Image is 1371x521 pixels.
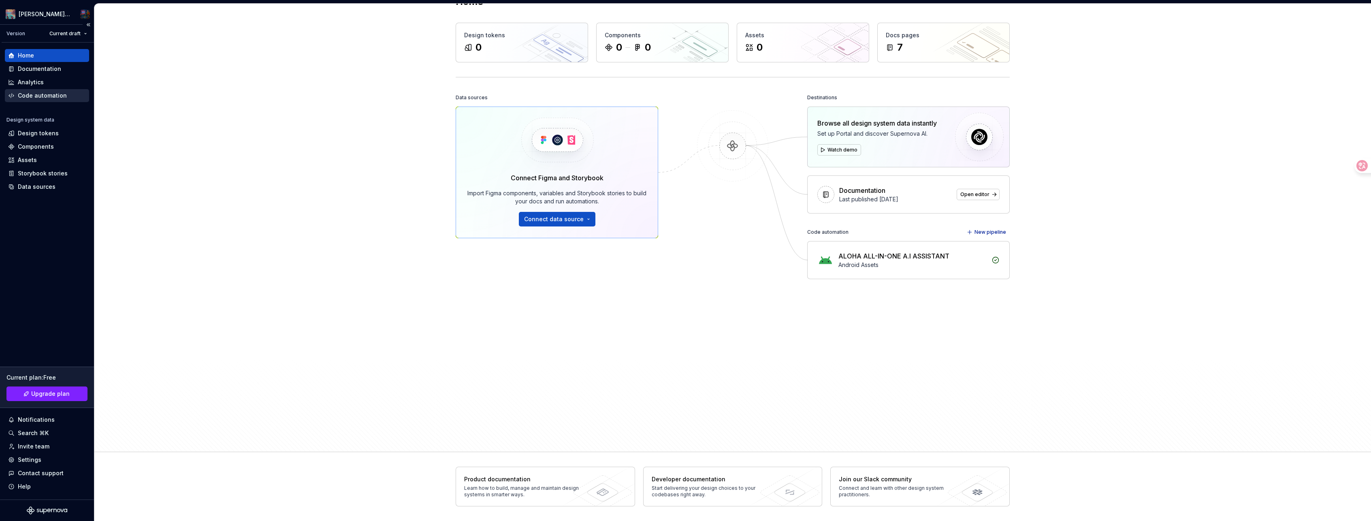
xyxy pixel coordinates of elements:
img: Malcolm Lee [80,9,90,19]
a: Design tokens0 [456,23,588,62]
div: Start delivering your design choices to your codebases right away. [652,485,770,498]
div: Settings [18,456,41,464]
div: Help [18,483,31,491]
div: Browse all design system data instantly [817,118,937,128]
div: Data sources [18,183,55,191]
a: Assets [5,154,89,167]
div: Import Figma components, variables and Storybook stories to build your docs and run automations. [467,189,646,205]
div: Search ⌘K [18,429,49,437]
div: Android Assets [838,261,987,269]
button: Connect data source [519,212,595,226]
a: Analytics [5,76,89,89]
div: Docs pages [886,31,1001,39]
div: [PERSON_NAME]'s Twisted Universe [19,10,70,18]
div: ALOHA ALL-IN-ONE A.I ASSISTANT [838,251,949,261]
a: Invite team [5,440,89,453]
a: Documentation [5,62,89,75]
div: Assets [18,156,37,164]
div: Product documentation [464,475,582,483]
a: Storybook stories [5,167,89,180]
div: Design tokens [18,129,59,137]
div: Connect and learn with other design system practitioners. [839,485,957,498]
div: 7 [897,41,903,54]
a: Open editor [957,189,1000,200]
span: Current draft [49,30,81,37]
div: Documentation [839,186,885,195]
div: Contact support [18,469,64,477]
div: 0 [475,41,482,54]
a: Join our Slack communityConnect and learn with other design system practitioners. [830,467,1010,506]
div: Invite team [18,442,49,451]
span: New pipeline [974,229,1006,235]
div: Set up Portal and discover Supernova AI. [817,130,937,138]
div: Current plan : Free [6,374,87,382]
a: Developer documentationStart delivering your design choices to your codebases right away. [643,467,823,506]
div: Storybook stories [18,169,68,177]
div: Join our Slack community [839,475,957,483]
div: Assets [745,31,861,39]
div: Code automation [807,226,849,238]
a: Components [5,140,89,153]
div: 0 [616,41,622,54]
div: Learn how to build, manage and maintain design systems in smarter ways. [464,485,582,498]
button: Current draft [46,28,91,39]
a: Components00 [596,23,729,62]
div: Destinations [807,92,837,103]
span: Open editor [960,191,989,198]
button: Search ⌘K [5,427,89,440]
a: Settings [5,453,89,466]
div: Design tokens [464,31,580,39]
div: Connect Figma and Storybook [511,173,603,183]
div: Analytics [18,78,44,86]
svg: Supernova Logo [27,506,67,515]
a: Product documentationLearn how to build, manage and maintain design systems in smarter ways. [456,467,635,506]
button: [PERSON_NAME]'s Twisted UniverseMalcolm Lee [2,5,92,23]
button: Watch demo [817,144,861,156]
div: Documentation [18,65,61,73]
a: Assets0 [737,23,869,62]
div: Components [18,143,54,151]
div: Home [18,51,34,60]
a: Design tokens [5,127,89,140]
span: Watch demo [827,147,857,153]
button: Collapse sidebar [83,19,94,30]
div: Developer documentation [652,475,770,483]
img: 275e3290-e2d7-4bcc-be6f-17cca7e2d489.png [6,9,15,19]
div: 0 [645,41,651,54]
button: Upgrade plan [6,386,87,401]
div: Version [6,30,25,37]
button: Contact support [5,467,89,480]
button: Notifications [5,413,89,426]
a: Data sources [5,180,89,193]
div: Notifications [18,416,55,424]
div: Data sources [456,92,488,103]
button: New pipeline [964,226,1010,238]
div: Last published [DATE] [839,195,952,203]
a: Home [5,49,89,62]
span: Connect data source [524,215,584,223]
button: Help [5,480,89,493]
div: Components [605,31,720,39]
a: Code automation [5,89,89,102]
span: Upgrade plan [31,390,70,398]
div: Design system data [6,117,54,123]
a: Docs pages7 [877,23,1010,62]
div: 0 [757,41,763,54]
div: Code automation [18,92,67,100]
